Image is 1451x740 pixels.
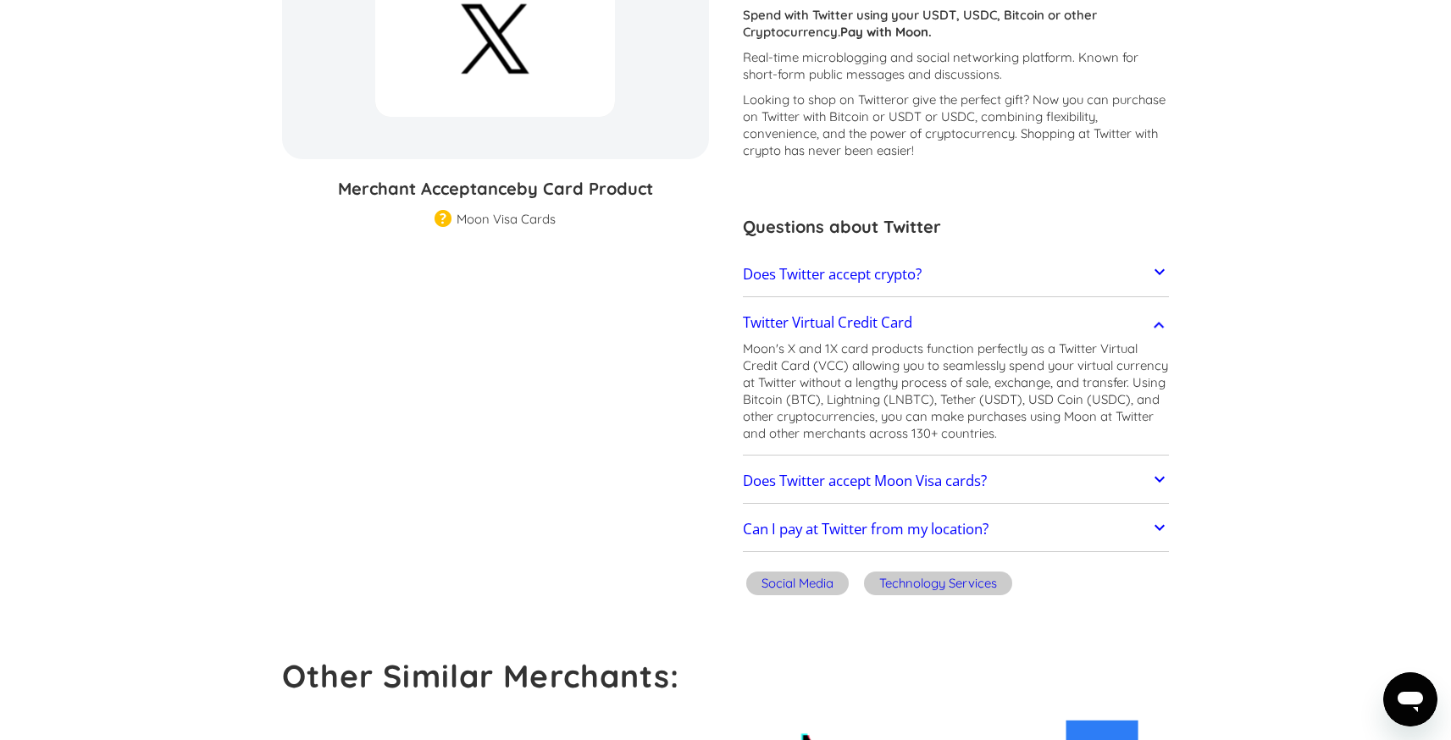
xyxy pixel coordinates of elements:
strong: Pay with Moon. [840,24,932,40]
p: Real-time microblogging and social networking platform. Known for short-form public messages and ... [743,49,1170,83]
span: by Card Product [517,178,653,199]
iframe: Кнопка запуска окна обмена сообщениями [1383,672,1437,726]
h2: Can I pay at Twitter from my location? [743,521,989,538]
div: Social Media [761,575,833,592]
span: or give the perfect gift [896,91,1023,108]
a: Twitter Virtual Credit Card [743,305,1170,340]
a: Does Twitter accept crypto? [743,257,1170,292]
h2: Does Twitter accept Moon Visa cards? [743,472,987,489]
h3: Merchant Acceptance [282,176,709,202]
a: Does Twitter accept Moon Visa cards? [743,463,1170,499]
a: Social Media [743,569,852,602]
p: Spend with Twitter using your USDT, USDC, Bitcoin or other Cryptocurrency. [743,7,1170,41]
div: Moon Visa Cards [457,211,556,228]
h2: Twitter Virtual Credit Card [743,314,912,331]
h3: Questions about Twitter [743,214,1170,240]
p: Moon's X and 1X card products function perfectly as a Twitter Virtual Credit Card (VCC) allowing ... [743,340,1170,442]
a: Technology Services [861,569,1016,602]
p: Looking to shop on Twitter ? Now you can purchase on Twitter with Bitcoin or USDT or USDC, combin... [743,91,1170,159]
div: Technology Services [879,575,997,592]
strong: Other Similar Merchants: [282,656,680,695]
h2: Does Twitter accept crypto? [743,266,922,283]
a: Can I pay at Twitter from my location? [743,512,1170,548]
